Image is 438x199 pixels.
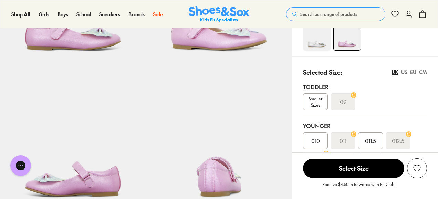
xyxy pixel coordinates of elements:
div: UK [392,69,398,76]
a: Girls [39,11,49,18]
button: Select Size [303,158,404,178]
img: 4-531018_1 [334,23,361,50]
img: SNS_Logo_Responsive.svg [189,6,249,23]
a: Brands [128,11,145,18]
a: Sneakers [99,11,120,18]
div: US [401,69,407,76]
a: School [76,11,91,18]
a: Shop All [11,11,30,18]
span: Search our range of products [300,11,357,17]
span: Smaller Sizes [303,96,327,108]
a: Boys [58,11,68,18]
button: Search our range of products [286,7,385,21]
div: Toddler [303,82,427,91]
a: Shoes & Sox [189,6,249,23]
span: 011.5 [365,137,376,145]
s: 012.5 [392,137,404,145]
div: EU [410,69,416,76]
p: Receive $4.50 in Rewards with Fit Club [322,181,394,193]
a: Sale [153,11,163,18]
s: 011 [340,137,346,145]
s: 09 [340,98,346,106]
p: Selected Size: [303,68,342,77]
iframe: Gorgias live chat messenger [7,153,34,178]
div: CM [419,69,427,76]
button: Add to Wishlist [407,158,427,178]
span: 010 [311,137,320,145]
img: 4-531024_1 [303,23,331,51]
div: Younger [303,121,427,130]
